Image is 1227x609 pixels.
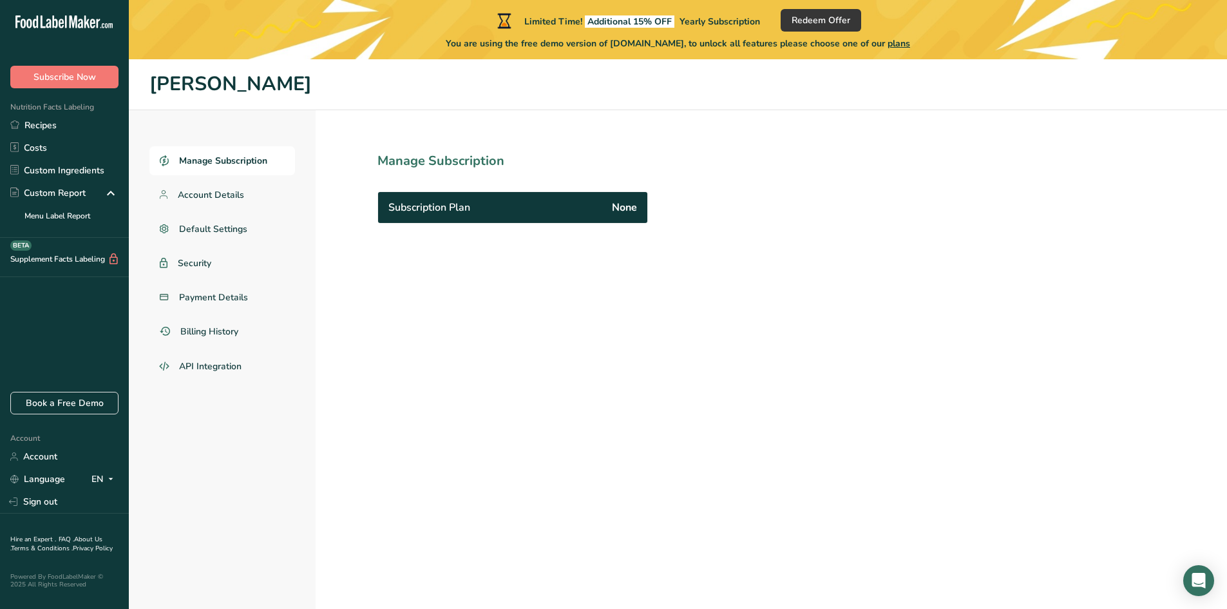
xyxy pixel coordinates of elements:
[33,70,96,84] span: Subscribe Now
[888,37,910,50] span: plans
[612,200,637,215] span: None
[179,154,267,168] span: Manage Subscription
[149,70,1206,99] h1: [PERSON_NAME]
[10,392,119,414] a: Book a Free Demo
[149,283,295,312] a: Payment Details
[10,240,32,251] div: BETA
[585,15,674,28] span: Additional 15% OFF
[10,535,102,553] a: About Us .
[179,291,248,304] span: Payment Details
[10,535,56,544] a: Hire an Expert .
[11,544,73,553] a: Terms & Conditions .
[149,249,295,278] a: Security
[149,351,295,382] a: API Integration
[1183,565,1214,596] div: Open Intercom Messenger
[91,472,119,487] div: EN
[179,360,242,373] span: API Integration
[180,325,238,338] span: Billing History
[179,222,247,236] span: Default Settings
[73,544,113,553] a: Privacy Policy
[149,146,295,175] a: Manage Subscription
[495,13,760,28] div: Limited Time!
[178,188,244,202] span: Account Details
[792,14,850,27] span: Redeem Offer
[388,200,470,215] span: Subscription Plan
[178,256,211,270] span: Security
[149,317,295,346] a: Billing History
[149,180,295,209] a: Account Details
[10,186,86,200] div: Custom Report
[680,15,760,28] span: Yearly Subscription
[59,535,74,544] a: FAQ .
[446,37,910,50] span: You are using the free demo version of [DOMAIN_NAME], to unlock all features please choose one of...
[10,468,65,490] a: Language
[149,215,295,244] a: Default Settings
[377,151,705,171] h1: Manage Subscription
[10,573,119,588] div: Powered By FoodLabelMaker © 2025 All Rights Reserved
[10,66,119,88] button: Subscribe Now
[781,9,861,32] button: Redeem Offer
